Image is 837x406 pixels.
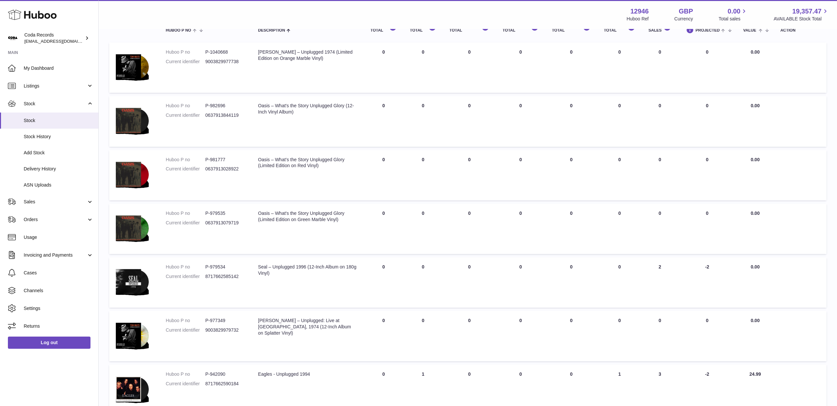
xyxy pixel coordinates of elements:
td: 0 [597,204,642,254]
span: ASN Uploads [24,182,93,188]
span: 0 [570,157,572,162]
span: [EMAIL_ADDRESS][DOMAIN_NAME] [24,38,97,44]
a: 0.00 Total sales [719,7,748,22]
td: 0 [403,150,443,200]
span: 0 [570,103,572,108]
dt: Huboo P no [166,210,205,216]
td: 0 [443,204,496,254]
div: Oasis – What's the Story Unplugged Glory (Limited Edition on Green Marble Vinyl) [258,210,357,223]
dd: P-979534 [205,264,245,270]
td: 0 [364,311,403,361]
span: 0 [570,371,572,377]
img: haz@pcatmedia.com [8,33,18,43]
span: My Dashboard [24,65,93,71]
td: 0 [678,204,737,254]
td: 0 [496,150,545,200]
span: AVAILABLE Stock Total [774,16,829,22]
div: Seal – Unplugged 1996 (12-Inch Album on 180g Vinyl) [258,264,357,276]
td: 0 [597,311,642,361]
div: Currency [674,16,693,22]
div: Coda Records [24,32,84,44]
strong: 12946 [630,7,649,16]
td: 0 [443,96,496,146]
span: 0 [570,264,572,269]
span: 0 [570,211,572,216]
dt: Current identifier [166,112,205,118]
td: 0 [443,257,496,308]
td: 0 [597,150,642,200]
span: 0.00 [751,318,760,323]
td: 0 [364,42,403,93]
span: Usage [24,234,93,241]
dt: Huboo P no [166,157,205,163]
dt: Huboo P no [166,264,205,270]
td: 0 [364,150,403,200]
span: Cases [24,270,93,276]
div: Action [780,28,820,33]
td: 0 [678,96,737,146]
div: Oasis – What’s the Story Unplugged Glory (Limited Edition on Red Vinyl) [258,157,357,169]
span: Total sales [719,16,748,22]
td: 0 [642,96,678,146]
td: 0 [443,311,496,361]
a: Log out [8,337,90,348]
dd: P-979535 [205,210,245,216]
img: product image [116,157,149,192]
span: Add Stock [24,150,93,156]
span: 0.00 [751,49,760,55]
dd: 9003829977738 [205,59,245,65]
div: Oasis – What's the Story Unplugged Glory (12-Inch Vinyl Album) [258,103,357,115]
td: 0 [403,204,443,254]
td: 2 [642,257,678,308]
dd: 0637913844119 [205,112,245,118]
td: 0 [678,42,737,93]
td: 0 [496,311,545,361]
td: 0 [496,257,545,308]
span: 0.00 [751,157,760,162]
td: 0 [364,257,403,308]
div: Eagles - Unplugged 1994 [258,371,357,377]
td: 0 [403,42,443,93]
dt: Current identifier [166,273,205,280]
span: 24.99 [749,371,761,377]
span: Channels [24,288,93,294]
dd: 0637913028922 [205,166,245,172]
dt: Huboo P no [166,371,205,377]
img: product image [116,210,149,246]
div: [PERSON_NAME] – Unplugged: Live at [GEOGRAPHIC_DATA], 1974 (12-Inch Album on Splatter Vinyl) [258,317,357,336]
img: product image [116,317,149,353]
dd: 0637913079719 [205,220,245,226]
span: Sales [24,199,87,205]
a: 19,357.47 AVAILABLE Stock Total [774,7,829,22]
td: 0 [496,204,545,254]
td: 0 [443,42,496,93]
dt: Current identifier [166,220,205,226]
td: 0 [597,96,642,146]
td: 0 [597,257,642,308]
span: Stock [24,101,87,107]
td: 0 [496,42,545,93]
dd: P-977349 [205,317,245,324]
td: 0 [642,204,678,254]
span: Listings [24,83,87,89]
td: 0 [443,150,496,200]
span: Delivery History [24,166,93,172]
span: Stock [24,117,93,124]
dd: 8717662585142 [205,273,245,280]
span: 0 [570,49,572,55]
span: 19,357.47 [792,7,822,16]
dt: Current identifier [166,327,205,333]
span: Returns [24,323,93,329]
dd: P-982696 [205,103,245,109]
td: 0 [597,42,642,93]
td: 0 [678,150,737,200]
td: 0 [496,96,545,146]
span: Settings [24,305,93,312]
td: 0 [403,96,443,146]
td: 0 [642,150,678,200]
dd: P-942090 [205,371,245,377]
td: 0 [403,257,443,308]
td: 0 [364,96,403,146]
td: 0 [642,311,678,361]
span: Invoicing and Payments [24,252,87,258]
